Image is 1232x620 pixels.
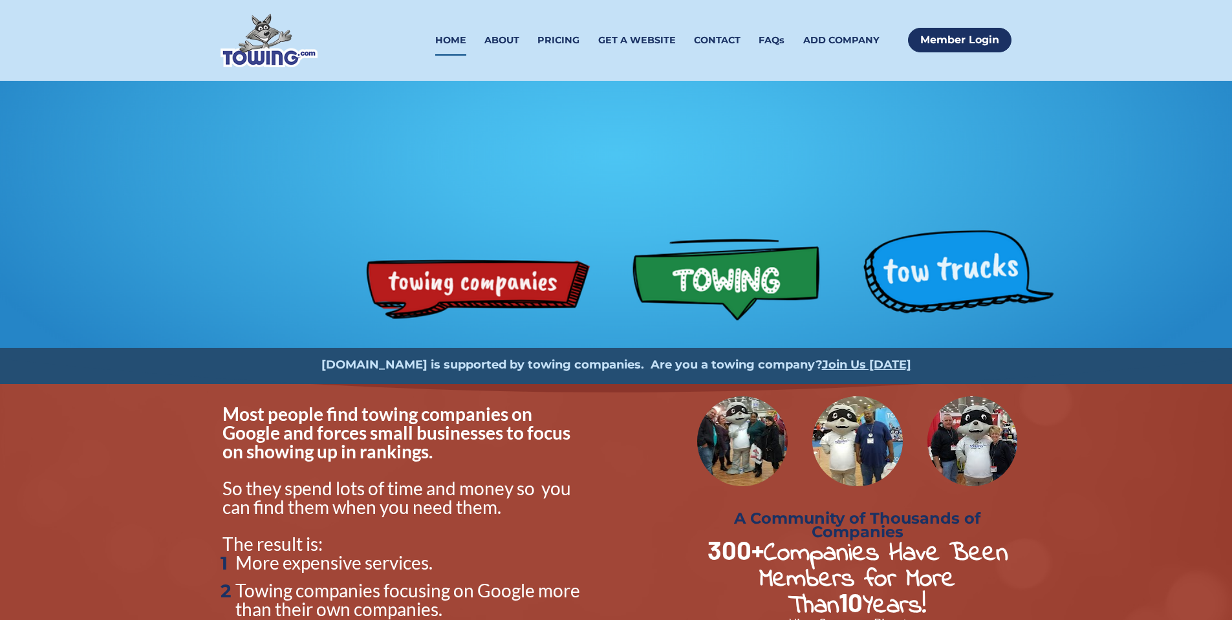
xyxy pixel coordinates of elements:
[734,509,985,541] strong: A Community of Thousands of Companies
[694,25,740,56] a: CONTACT
[222,477,574,518] span: So they spend lots of time and money so you can find them when you need them.
[235,551,433,573] span: More expensive services.
[537,25,579,56] a: PRICING
[803,25,880,56] a: ADD COMPANY
[908,28,1011,52] a: Member Login
[321,358,822,372] strong: [DOMAIN_NAME] is supported by towing companies. Are you a towing company?
[484,25,519,56] a: ABOUT
[222,533,323,555] span: The result is:
[839,586,863,617] strong: 10
[759,25,784,56] a: FAQs
[222,403,574,462] span: Most people find towing companies on Google and forces small businesses to focus on showing up in...
[598,25,676,56] a: GET A WEBSITE
[235,579,583,620] span: Towing companies focusing on Google more than their own companies.
[708,534,764,565] strong: 300+
[764,535,1008,573] strong: Companies Have Been
[221,14,318,67] img: Towing.com Logo
[435,25,466,56] a: HOME
[822,358,911,372] a: Join Us [DATE]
